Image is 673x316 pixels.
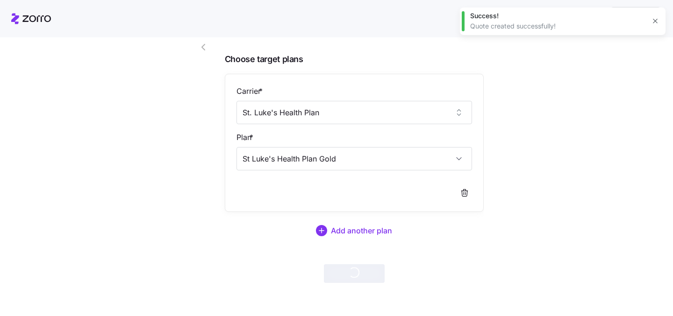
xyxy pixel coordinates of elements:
button: Add another plan [225,219,484,242]
input: Select a carrier [236,101,472,124]
span: Add another plan [331,225,392,236]
div: Quote created successfully! [470,21,645,31]
input: Select a plan [236,147,472,170]
svg: add icon [316,225,327,236]
label: Plan [236,132,255,143]
span: Choose target plans [225,53,484,66]
label: Carrier [236,85,265,97]
div: Success! [470,11,645,21]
